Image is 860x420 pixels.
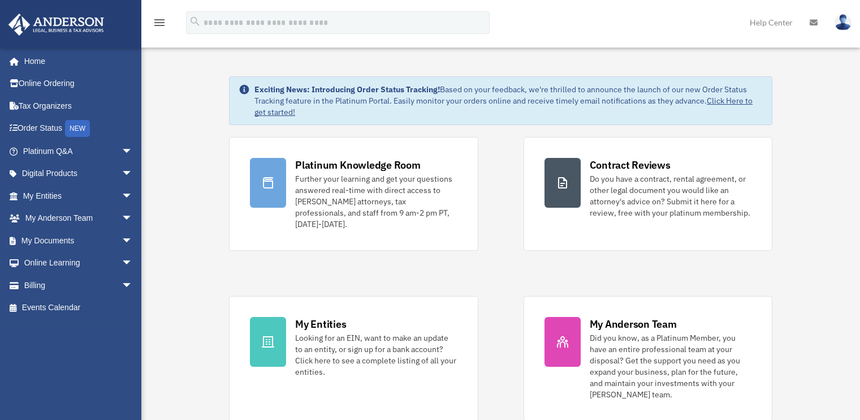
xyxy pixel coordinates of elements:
img: Anderson Advisors Platinum Portal [5,14,107,36]
div: Further your learning and get your questions answered real-time with direct access to [PERSON_NAM... [295,173,457,230]
span: arrow_drop_down [122,274,144,297]
a: Billingarrow_drop_down [8,274,150,297]
a: Contract Reviews Do you have a contract, rental agreement, or other legal document you would like... [524,137,772,251]
a: Tax Organizers [8,95,150,117]
a: menu [153,20,166,29]
div: NEW [65,120,90,137]
a: Events Calendar [8,297,150,319]
a: My Documentsarrow_drop_down [8,229,150,252]
span: arrow_drop_down [122,252,144,275]
strong: Exciting News: Introducing Order Status Tracking! [254,84,440,95]
a: Digital Productsarrow_drop_down [8,162,150,185]
a: Click Here to get started! [254,96,753,117]
div: My Entities [295,317,346,331]
span: arrow_drop_down [122,185,144,208]
div: Based on your feedback, we're thrilled to announce the launch of our new Order Status Tracking fe... [254,84,763,118]
a: My Anderson Teamarrow_drop_down [8,207,150,230]
a: Platinum Q&Aarrow_drop_down [8,140,150,162]
span: arrow_drop_down [122,229,144,252]
span: arrow_drop_down [122,162,144,186]
i: search [189,15,201,28]
img: User Pic [835,14,852,31]
div: My Anderson Team [590,317,677,331]
a: Order StatusNEW [8,117,150,140]
div: Platinum Knowledge Room [295,158,421,172]
div: Looking for an EIN, want to make an update to an entity, or sign up for a bank account? Click her... [295,332,457,378]
div: Contract Reviews [590,158,671,172]
a: Platinum Knowledge Room Further your learning and get your questions answered real-time with dire... [229,137,478,251]
a: Home [8,50,144,72]
a: Online Ordering [8,72,150,95]
a: My Entitiesarrow_drop_down [8,185,150,207]
div: Do you have a contract, rental agreement, or other legal document you would like an attorney's ad... [590,173,751,218]
div: Did you know, as a Platinum Member, you have an entire professional team at your disposal? Get th... [590,332,751,400]
i: menu [153,16,166,29]
span: arrow_drop_down [122,207,144,230]
span: arrow_drop_down [122,140,144,163]
a: Online Learningarrow_drop_down [8,252,150,275]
